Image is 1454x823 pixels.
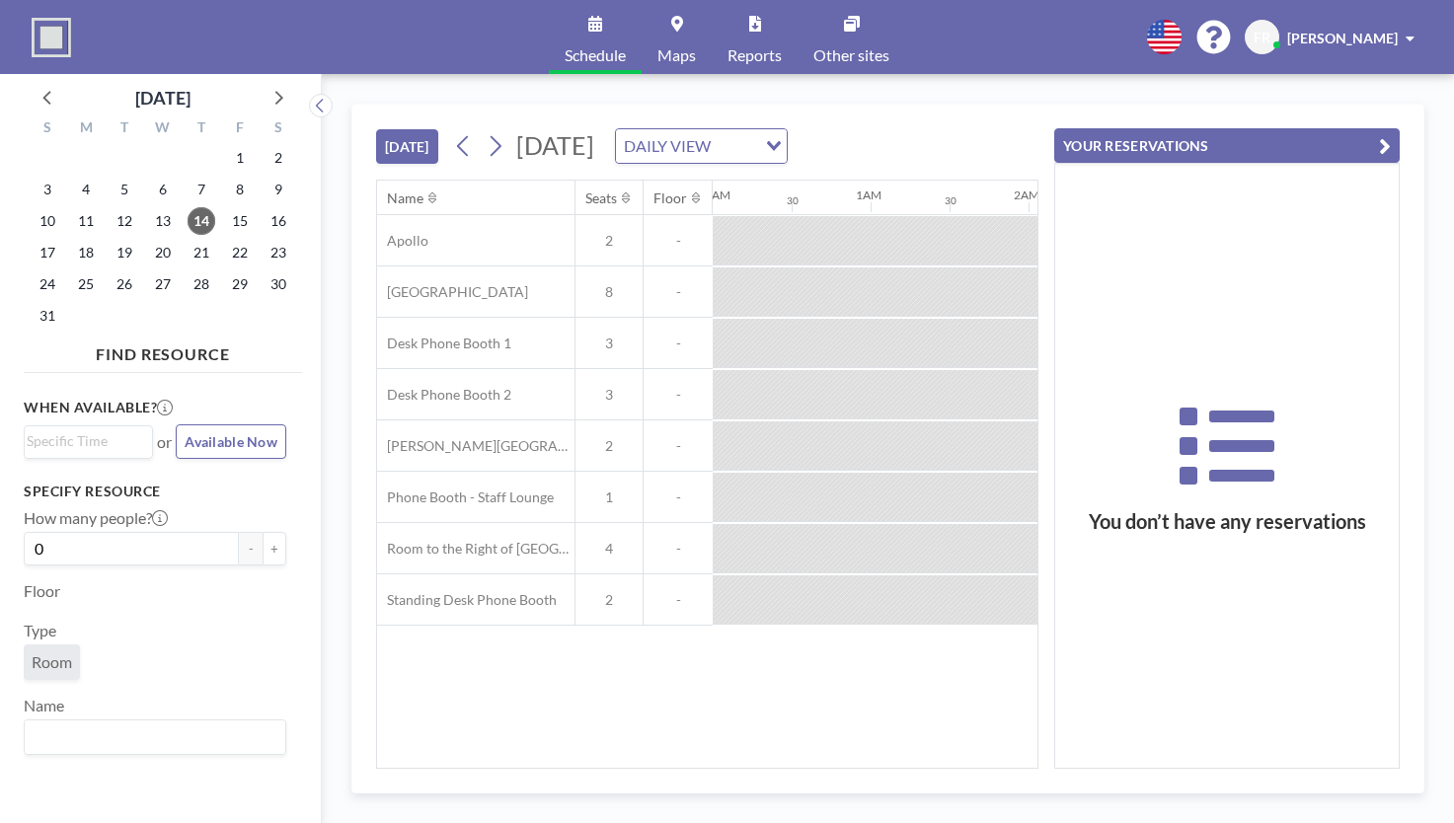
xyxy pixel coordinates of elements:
div: M [67,116,106,142]
span: Apollo [377,232,428,250]
img: organization-logo [32,18,71,57]
div: 1AM [856,187,881,202]
span: - [644,386,713,404]
div: F [220,116,259,142]
div: Name [387,189,423,207]
div: T [182,116,220,142]
div: Search for option [25,720,285,754]
span: Desk Phone Booth 1 [377,335,511,352]
span: - [644,283,713,301]
span: [DATE] [516,130,594,160]
span: [PERSON_NAME] [1287,30,1398,46]
span: Monday, August 18, 2025 [72,239,100,266]
span: Saturday, August 16, 2025 [265,207,292,235]
span: Friday, August 1, 2025 [226,144,254,172]
span: Monday, August 4, 2025 [72,176,100,203]
span: 3 [575,335,643,352]
span: Monday, August 25, 2025 [72,270,100,298]
span: Friday, August 22, 2025 [226,239,254,266]
div: T [106,116,144,142]
span: 2 [575,437,643,455]
span: - [644,591,713,609]
div: Seats [585,189,617,207]
span: Saturday, August 30, 2025 [265,270,292,298]
div: Search for option [616,129,787,163]
span: or [157,432,172,452]
div: 30 [945,194,957,207]
label: Floor [24,581,60,601]
span: Tuesday, August 26, 2025 [111,270,138,298]
span: Friday, August 29, 2025 [226,270,254,298]
span: Room [32,652,72,672]
div: W [144,116,183,142]
span: Saturday, August 9, 2025 [265,176,292,203]
span: Sunday, August 31, 2025 [34,302,61,330]
h3: Specify resource [24,483,286,500]
span: Schedule [565,47,626,63]
span: Available Now [185,433,277,450]
span: 3 [575,386,643,404]
div: 30 [787,194,799,207]
div: S [29,116,67,142]
div: 2AM [1014,187,1039,202]
div: 12AM [698,187,730,202]
div: [DATE] [135,84,191,112]
span: [GEOGRAPHIC_DATA] [377,283,528,301]
span: Wednesday, August 27, 2025 [149,270,177,298]
span: 2 [575,232,643,250]
span: 8 [575,283,643,301]
label: Type [24,621,56,640]
span: Desk Phone Booth 2 [377,386,511,404]
span: FR [1254,29,1270,46]
span: - [644,335,713,352]
span: Wednesday, August 13, 2025 [149,207,177,235]
span: Sunday, August 10, 2025 [34,207,61,235]
button: [DATE] [376,129,438,164]
button: + [263,532,286,565]
span: Wednesday, August 6, 2025 [149,176,177,203]
div: S [259,116,297,142]
span: Sunday, August 24, 2025 [34,270,61,298]
span: Reports [727,47,782,63]
span: Friday, August 8, 2025 [226,176,254,203]
div: Floor [653,189,687,207]
span: Maps [657,47,696,63]
button: Available Now [176,424,286,459]
span: Tuesday, August 19, 2025 [111,239,138,266]
input: Search for option [717,133,754,159]
span: - [644,232,713,250]
span: DAILY VIEW [620,133,715,159]
span: Saturday, August 23, 2025 [265,239,292,266]
span: Monday, August 11, 2025 [72,207,100,235]
span: Thursday, August 21, 2025 [188,239,215,266]
span: 4 [575,540,643,558]
span: Tuesday, August 5, 2025 [111,176,138,203]
span: Standing Desk Phone Booth [377,591,557,609]
span: Thursday, August 28, 2025 [188,270,215,298]
span: Friday, August 15, 2025 [226,207,254,235]
span: Phone Booth - Staff Lounge [377,488,554,506]
span: Tuesday, August 12, 2025 [111,207,138,235]
div: Search for option [25,426,152,456]
button: - [239,532,263,565]
span: 1 [575,488,643,506]
span: Wednesday, August 20, 2025 [149,239,177,266]
input: Search for option [27,724,274,750]
span: Saturday, August 2, 2025 [265,144,292,172]
input: Search for option [27,430,141,452]
span: Sunday, August 3, 2025 [34,176,61,203]
span: - [644,488,713,506]
h3: You don’t have any reservations [1055,509,1399,534]
span: 2 [575,591,643,609]
h4: FIND RESOURCE [24,337,302,364]
span: Thursday, August 14, 2025 [188,207,215,235]
label: How many people? [24,508,168,528]
span: - [644,437,713,455]
button: YOUR RESERVATIONS [1054,128,1400,163]
span: Other sites [813,47,889,63]
span: Room to the Right of [GEOGRAPHIC_DATA] [377,540,574,558]
span: [PERSON_NAME][GEOGRAPHIC_DATA] [377,437,574,455]
span: Thursday, August 7, 2025 [188,176,215,203]
span: Sunday, August 17, 2025 [34,239,61,266]
label: Name [24,696,64,715]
